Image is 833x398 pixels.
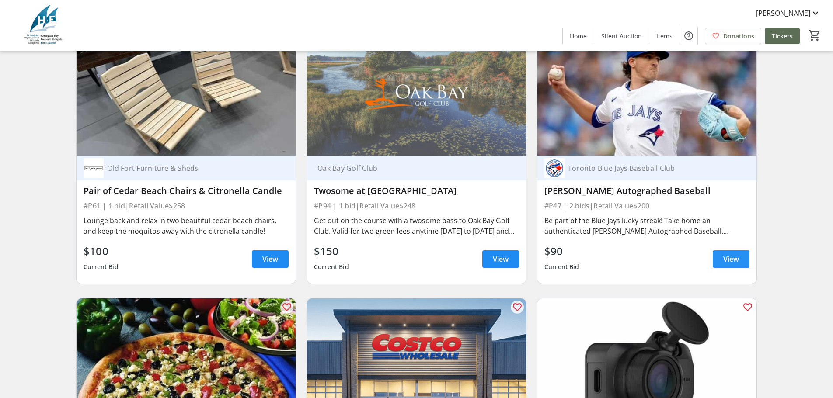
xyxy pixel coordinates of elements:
[282,302,292,312] mat-icon: favorite_outline
[680,27,697,45] button: Help
[772,31,793,41] span: Tickets
[314,200,519,212] div: #P94 | 1 bid | Retail Value $248
[563,28,594,44] a: Home
[544,186,749,196] div: [PERSON_NAME] Autographed Baseball
[482,250,519,268] a: View
[705,28,761,44] a: Donations
[314,243,349,259] div: $150
[756,8,810,18] span: [PERSON_NAME]
[84,200,289,212] div: #P61 | 1 bid | Retail Value $258
[314,186,519,196] div: Twosome at [GEOGRAPHIC_DATA]
[749,6,828,20] button: [PERSON_NAME]
[5,3,83,47] img: Georgian Bay General Hospital Foundation's Logo
[314,164,509,173] div: Oak Bay Golf Club
[84,259,119,275] div: Current Bid
[713,250,749,268] a: View
[77,32,296,156] img: Pair of Cedar Beach Chairs & Citronella Candle
[252,250,289,268] a: View
[723,254,739,264] span: View
[723,31,754,41] span: Donations
[537,32,756,156] img: Kevin Gausman Autographed Baseball
[656,31,673,41] span: Items
[544,158,565,178] img: Toronto Blue Jays Baseball Club
[544,259,579,275] div: Current Bid
[84,158,104,178] img: Old Fort Furniture & Sheds
[84,215,289,236] div: Lounge back and relax in two beautiful cedar beach chairs, and keep the moquitos away with the ci...
[544,243,579,259] div: $90
[594,28,649,44] a: Silent Auction
[84,243,119,259] div: $100
[742,302,753,312] mat-icon: favorite_outline
[307,32,526,156] img: Twosome at Oak Bay Golf Club
[544,200,749,212] div: #P47 | 2 bids | Retail Value $200
[807,28,823,43] button: Cart
[765,28,800,44] a: Tickets
[84,186,289,196] div: Pair of Cedar Beach Chairs & Citronella Candle
[314,215,519,236] div: Get out on the course with a twosome pass to Oak Bay Golf Club. Valid for two green fees anytime ...
[565,164,739,173] div: Toronto Blue Jays Baseball Club
[512,302,523,312] mat-icon: favorite_outline
[314,259,349,275] div: Current Bid
[262,254,278,264] span: View
[649,28,680,44] a: Items
[104,164,278,173] div: Old Fort Furniture & Sheds
[601,31,642,41] span: Silent Auction
[544,215,749,236] div: Be part of the Blue Jays lucky streak! Take home an authenticated [PERSON_NAME] Autographed Baseb...
[493,254,509,264] span: View
[570,31,587,41] span: Home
